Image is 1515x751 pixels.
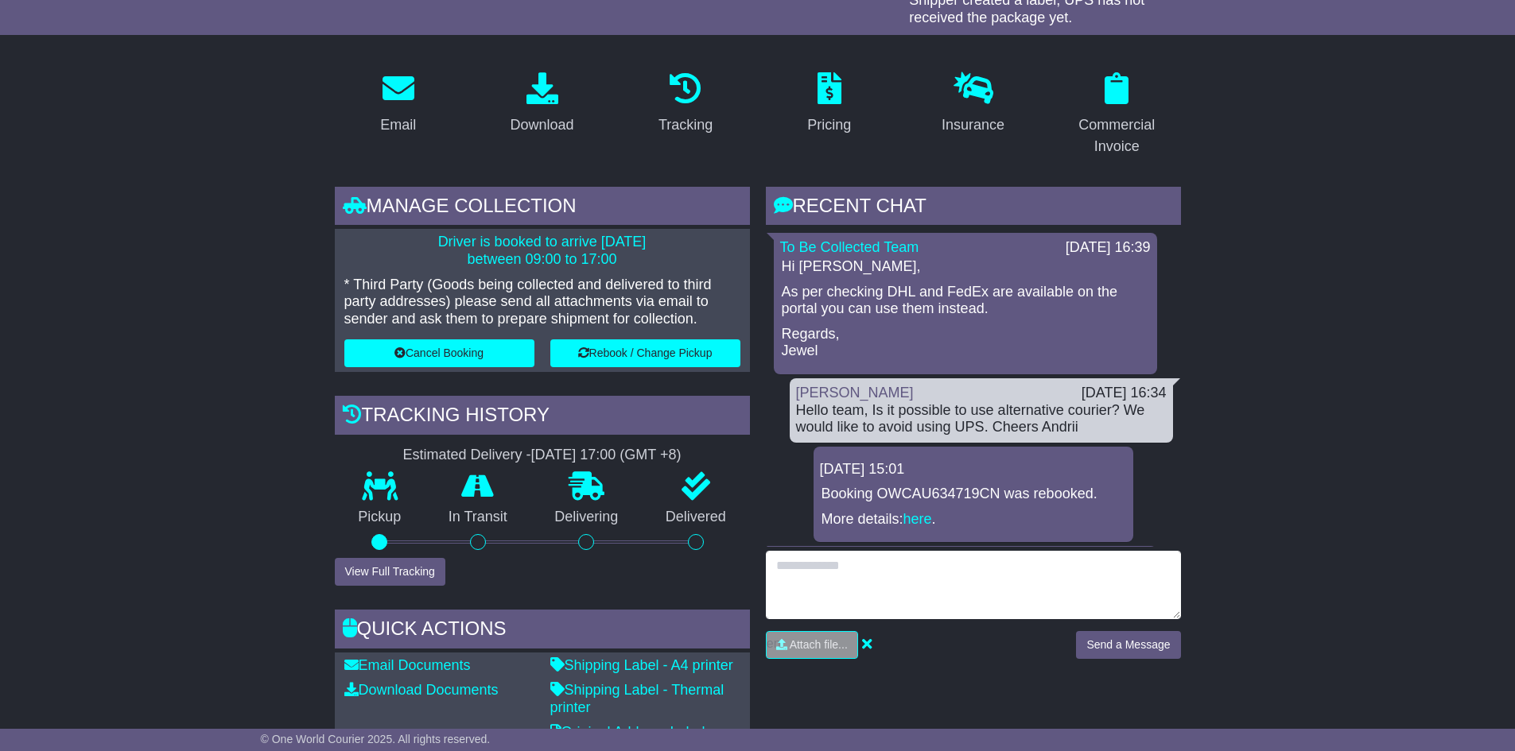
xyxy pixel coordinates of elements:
p: Regards, Jewel [782,326,1149,360]
div: [DATE] 15:01 [820,461,1127,478]
div: [DATE] 17:00 (GMT +8) [531,447,682,464]
span: © One World Courier 2025. All rights reserved. [261,733,491,745]
p: Delivered [642,509,750,526]
div: RECENT CHAT [766,187,1181,230]
a: here [903,511,932,527]
div: Insurance [942,114,1004,136]
button: Cancel Booking [344,339,534,367]
div: [DATE] 16:39 [1066,239,1151,257]
div: Tracking history [335,396,750,439]
div: Quick Actions [335,610,750,652]
div: Email [380,114,416,136]
a: Commercial Invoice [1053,67,1181,163]
p: Booking OWCAU634719CN was rebooked. [822,486,1125,503]
p: Hi [PERSON_NAME], [782,258,1149,276]
a: Shipping Label - A4 printer [550,657,733,673]
p: * Third Party (Goods being collected and delivered to third party addresses) please send all atta... [344,277,740,328]
div: [DATE] 16:34 [1082,385,1167,402]
div: Estimated Delivery - [335,447,750,464]
button: View Full Tracking [335,558,445,586]
a: Insurance [931,67,1015,141]
a: Pricing [797,67,861,141]
button: Rebook / Change Pickup [550,339,740,367]
button: Send a Message [1076,631,1180,659]
a: Download Documents [344,682,499,698]
div: Pricing [807,114,851,136]
div: Tracking [658,114,713,136]
a: Email [370,67,426,141]
a: To Be Collected Team [780,239,919,255]
div: Manage collection [335,187,750,230]
div: Hello team, Is it possible to use alternative courier? We would like to avoid using UPS. Cheers A... [796,402,1167,436]
p: As per checking DHL and FedEx are available on the portal you can use them instead. [782,284,1149,318]
a: Download [499,67,584,141]
div: Download [510,114,573,136]
p: In Transit [425,509,531,526]
p: More details: . [822,511,1125,528]
a: Shipping Label - Thermal printer [550,682,724,715]
a: Tracking [648,67,723,141]
a: Email Documents [344,657,471,673]
p: Delivering [531,509,643,526]
a: Original Address Label [550,724,705,740]
div: Commercial Invoice [1063,114,1171,157]
p: Driver is booked to arrive [DATE] between 09:00 to 17:00 [344,234,740,268]
a: [PERSON_NAME] [796,385,914,401]
p: Pickup [335,509,425,526]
